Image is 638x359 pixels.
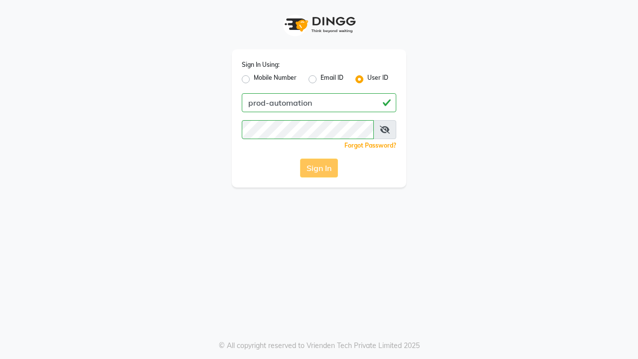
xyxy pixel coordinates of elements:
[254,73,297,85] label: Mobile Number
[242,60,280,69] label: Sign In Using:
[242,120,374,139] input: Username
[344,142,396,149] a: Forgot Password?
[367,73,388,85] label: User ID
[242,93,396,112] input: Username
[279,10,359,39] img: logo1.svg
[320,73,343,85] label: Email ID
